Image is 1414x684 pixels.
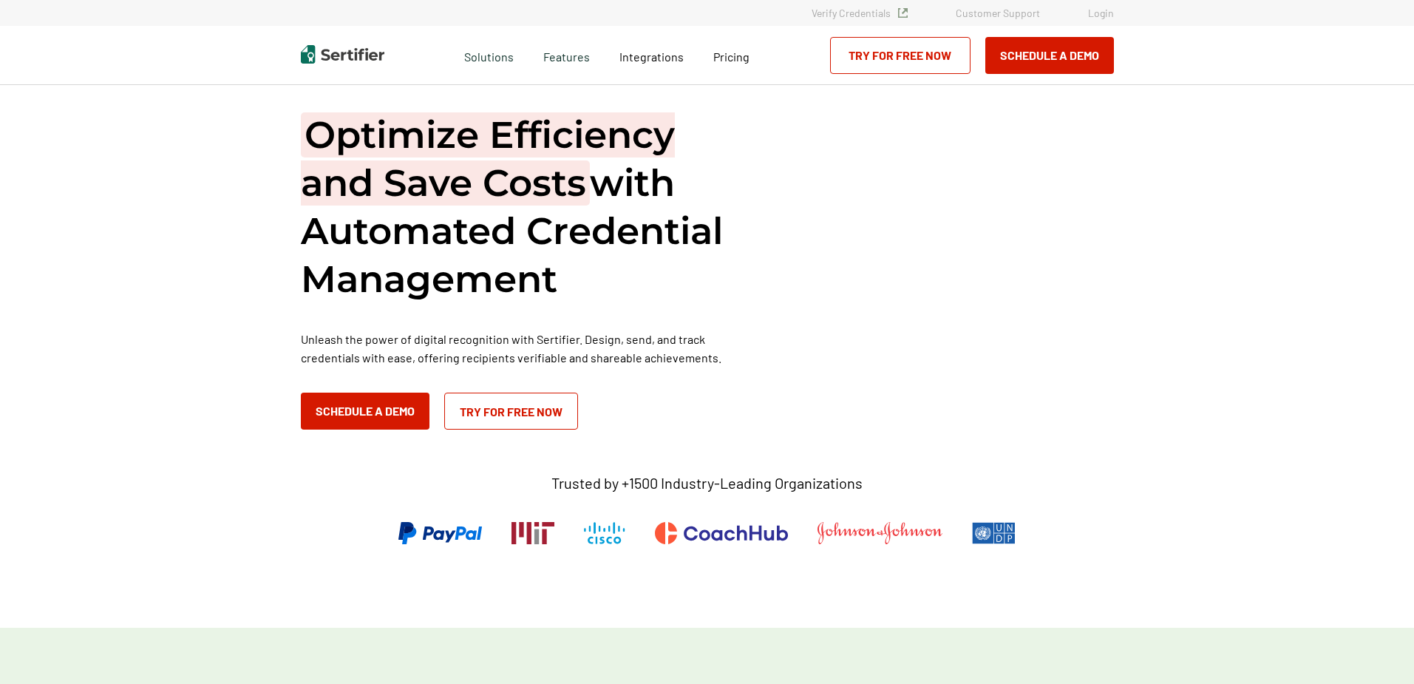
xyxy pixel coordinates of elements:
[398,522,482,544] img: PayPal
[301,111,744,303] h1: with Automated Credential Management
[464,46,514,64] span: Solutions
[301,45,384,64] img: Sertifier | Digital Credentialing Platform
[898,8,908,18] img: Verified
[713,46,750,64] a: Pricing
[619,46,684,64] a: Integrations
[543,46,590,64] span: Features
[655,522,788,544] img: CoachHub
[619,50,684,64] span: Integrations
[301,112,675,206] span: Optimize Efficiency and Save Costs
[444,393,578,430] a: Try for Free Now
[301,330,744,367] p: Unleash the power of digital recognition with Sertifier. Design, send, and track credentials with...
[972,522,1016,544] img: UNDP
[584,522,625,544] img: Cisco
[818,522,942,544] img: Johnson & Johnson
[713,50,750,64] span: Pricing
[1088,7,1114,19] a: Login
[956,7,1040,19] a: Customer Support
[812,7,908,19] a: Verify Credentials
[830,37,971,74] a: Try for Free Now
[511,522,554,544] img: Massachusetts Institute of Technology
[551,474,863,492] p: Trusted by +1500 Industry-Leading Organizations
